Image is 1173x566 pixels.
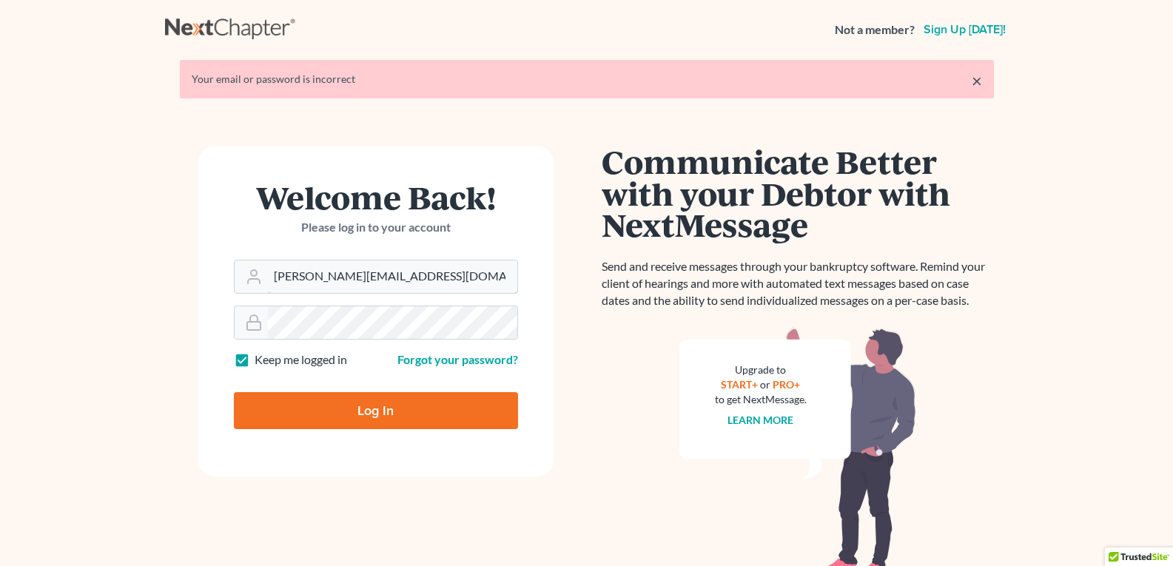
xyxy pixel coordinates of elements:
[727,414,793,426] a: Learn more
[715,363,807,377] div: Upgrade to
[255,351,347,368] label: Keep me logged in
[234,219,518,236] p: Please log in to your account
[760,378,770,391] span: or
[602,146,994,240] h1: Communicate Better with your Debtor with NextMessage
[715,392,807,407] div: to get NextMessage.
[192,72,982,87] div: Your email or password is incorrect
[721,378,758,391] a: START+
[972,72,982,90] a: ×
[234,181,518,213] h1: Welcome Back!
[397,352,518,366] a: Forgot your password?
[602,258,994,309] p: Send and receive messages through your bankruptcy software. Remind your client of hearings and mo...
[234,392,518,429] input: Log In
[773,378,800,391] a: PRO+
[835,21,915,38] strong: Not a member?
[268,260,517,293] input: Email Address
[921,24,1009,36] a: Sign up [DATE]!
